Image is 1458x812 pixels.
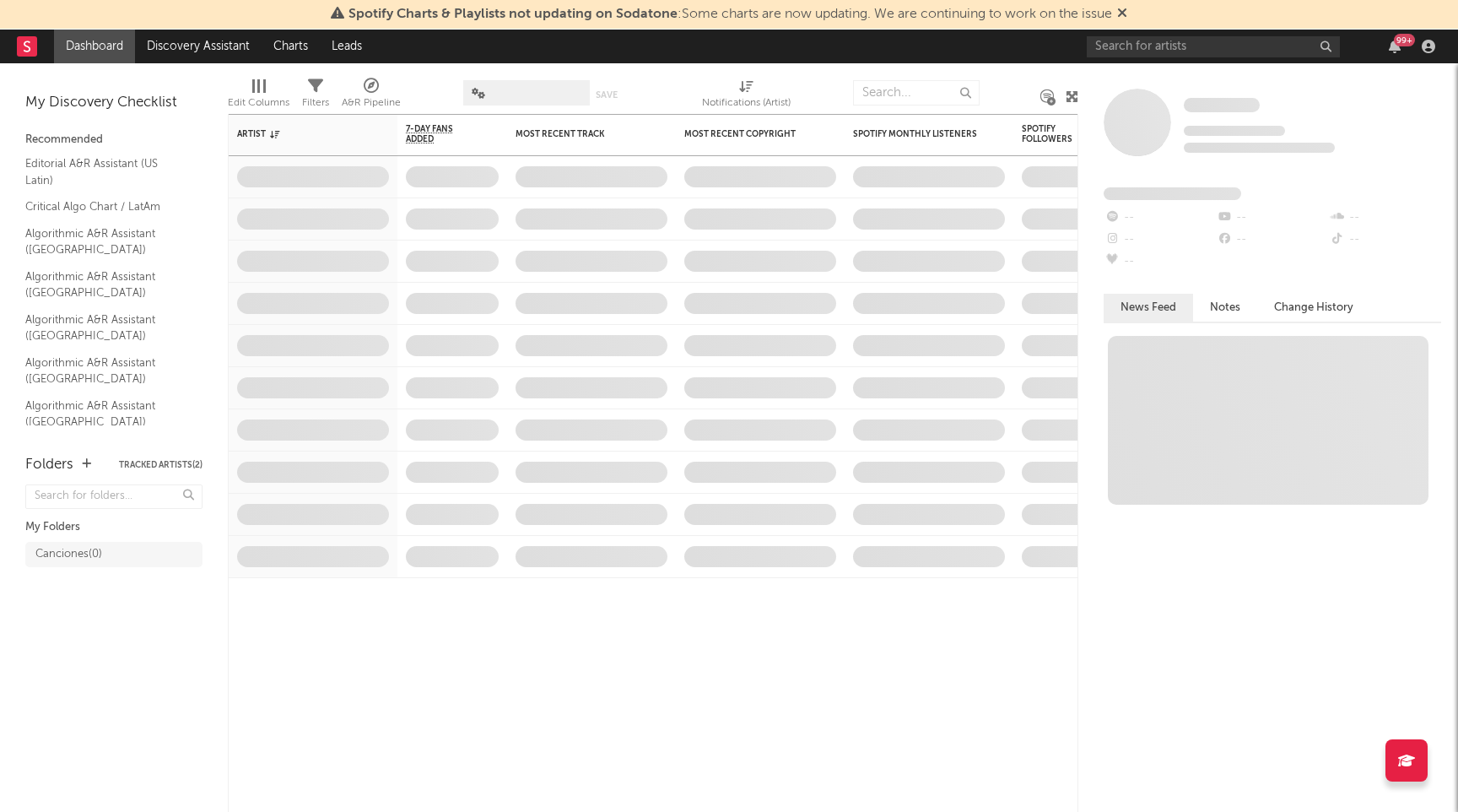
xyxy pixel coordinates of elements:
a: Editorial A&R Assistant (US Latin) [25,154,186,189]
button: News Feed [1104,294,1193,322]
a: Leads [320,30,374,63]
div: -- [1104,229,1216,251]
a: Algorithmic A&R Assistant ([GEOGRAPHIC_DATA]) [25,354,186,388]
button: Save [596,90,618,100]
div: My Folders [25,517,202,538]
div: Notifications (Artist) [702,72,791,121]
div: My Discovery Checklist [25,93,202,113]
div: Spotify Followers [1022,124,1081,144]
div: Filters [302,72,329,121]
span: Fans Added by Platform [1104,187,1241,200]
div: Most Recent Track [516,129,642,139]
a: Algorithmic A&R Assistant ([GEOGRAPHIC_DATA]) [25,225,186,259]
button: Notes [1193,294,1257,322]
a: Charts [262,30,320,63]
button: Tracked Artists(2) [119,461,202,469]
button: Change History [1257,294,1370,322]
div: -- [1104,207,1216,229]
a: Dashboard [54,30,135,63]
a: Canciones(0) [25,542,202,567]
div: Folders [25,455,73,475]
input: Search... [853,80,980,106]
input: Search for folders... [25,484,202,509]
a: Discovery Assistant [135,30,262,63]
a: Critical Algo Chart / LatAm [25,198,186,216]
div: Canciones ( 0 ) [35,544,102,565]
span: Spotify Charts & Playlists not updating on Sodatone [348,8,678,21]
span: Tracking Since: [DATE] [1184,126,1285,136]
div: -- [1329,207,1441,229]
div: 99 + [1394,34,1415,46]
div: Edit Columns [228,93,289,113]
div: -- [1104,251,1216,273]
input: Search for artists [1087,36,1340,57]
div: Edit Columns [228,72,289,121]
div: Notifications (Artist) [702,93,791,113]
a: Some Artist [1184,97,1260,114]
span: Some Artist [1184,98,1260,112]
div: -- [1329,229,1441,251]
div: -- [1216,229,1328,251]
div: A&R Pipeline [342,93,401,113]
a: Algorithmic A&R Assistant ([GEOGRAPHIC_DATA]) [25,397,186,431]
button: 99+ [1389,40,1401,53]
span: 7-Day Fans Added [406,124,473,144]
a: Algorithmic A&R Assistant ([GEOGRAPHIC_DATA]) [25,268,186,302]
div: Recommended [25,130,202,150]
div: -- [1216,207,1328,229]
span: : Some charts are now updating. We are continuing to work on the issue [348,8,1112,21]
div: Spotify Monthly Listeners [853,129,980,139]
div: A&R Pipeline [342,72,401,121]
span: Dismiss [1117,8,1127,21]
div: Most Recent Copyright [684,129,811,139]
div: Artist [237,129,364,139]
span: 0 fans last week [1184,143,1335,153]
div: Filters [302,93,329,113]
a: Algorithmic A&R Assistant ([GEOGRAPHIC_DATA]) [25,311,186,345]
